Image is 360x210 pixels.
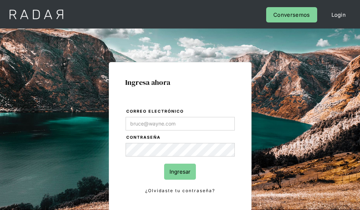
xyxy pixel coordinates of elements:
[266,7,317,22] a: Conversemos
[126,108,235,115] label: Correo electrónico
[126,187,235,195] a: ¿Olvidaste tu contraseña?
[126,134,235,141] label: Contraseña
[324,7,353,22] a: Login
[125,78,235,86] h1: Ingresa ahora
[164,164,196,180] input: Ingresar
[126,117,235,130] input: bruce@wayne.com
[125,108,235,195] form: Login Form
